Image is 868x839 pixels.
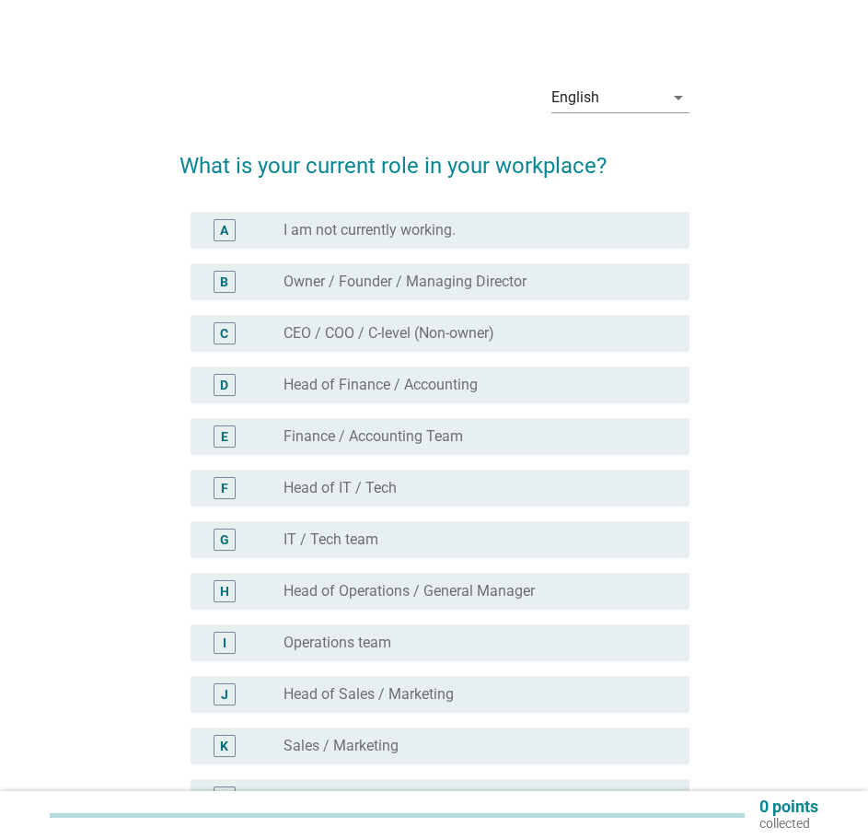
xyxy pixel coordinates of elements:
label: CEO / COO / C-level (Non-owner) [284,324,494,343]
div: K [220,737,228,756]
label: Sales / Marketing [284,737,399,755]
label: I am not currently working. [284,221,456,239]
div: I [223,634,226,653]
div: C [220,324,228,344]
div: L [221,788,228,808]
label: Head of Operations / General Manager [284,582,535,600]
div: B [220,273,228,292]
div: E [221,427,228,447]
label: Owner / Founder / Managing Director [284,273,527,291]
div: A [220,221,228,240]
label: IT / Tech team [284,530,378,549]
div: H [220,582,229,601]
div: F [221,479,228,498]
div: English [551,89,599,106]
label: Head of HR / People [284,788,416,807]
div: D [220,376,228,395]
label: Head of IT / Tech [284,479,397,497]
p: 0 points [759,798,818,815]
label: Finance / Accounting Team [284,427,463,446]
label: Head of Finance / Accounting [284,376,478,394]
label: Head of Sales / Marketing [284,685,454,704]
i: arrow_drop_down [667,87,689,109]
div: G [220,530,229,550]
label: Operations team [284,634,391,652]
p: collected [759,815,818,832]
h2: What is your current role in your workplace? [179,131,689,182]
div: J [221,685,228,705]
